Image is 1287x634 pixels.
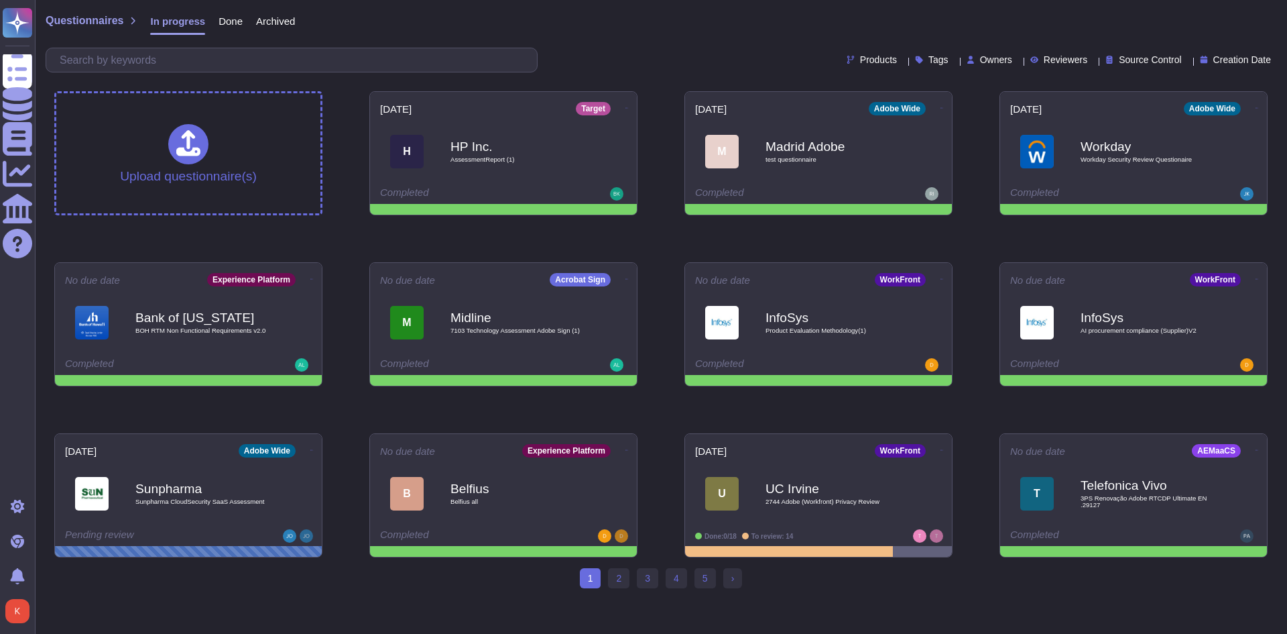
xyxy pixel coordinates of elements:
div: Adobe Wide [1184,102,1241,115]
div: WorkFront [875,273,926,286]
b: HP Inc. [450,140,585,153]
span: No due date [65,275,120,285]
span: To review: 14 [751,533,794,540]
img: Logo [1020,306,1054,339]
b: Belfius [450,482,585,495]
a: 4 [666,568,687,588]
span: Done: 0/18 [704,533,737,540]
img: user [1240,529,1253,543]
div: Upload questionnaire(s) [120,124,257,182]
span: [DATE] [695,446,727,456]
span: [DATE] [380,104,412,114]
a: 2 [608,568,629,588]
div: Completed [1010,187,1174,201]
span: AI procurement compliance (Supplier)V2 [1081,327,1215,334]
b: Telefonica Vivo [1081,479,1215,492]
img: Logo [1020,135,1054,168]
span: Products [860,55,897,64]
span: BOH RTM Non Functional Requirements v2.0 [135,327,269,334]
div: B [390,477,424,511]
div: Completed [1010,358,1174,372]
div: M [390,306,424,339]
b: Bank of [US_STATE] [135,311,269,324]
button: user [3,596,39,626]
span: In progress [150,16,205,26]
span: Questionnaires [46,15,123,26]
b: Madrid Adobe [765,140,900,153]
div: Completed [65,358,229,372]
span: No due date [1010,275,1065,285]
a: 3 [637,568,658,588]
span: Owners [980,55,1012,64]
img: user [295,358,308,372]
a: 5 [694,568,716,588]
span: No due date [380,446,435,456]
div: Acrobat Sign [550,273,611,286]
img: user [913,529,926,543]
img: user [925,187,938,201]
div: T [1020,477,1054,511]
img: user [1240,187,1253,201]
span: No due date [695,275,750,285]
div: H [390,135,424,168]
span: Product Evaluation Methodology(1) [765,327,900,334]
span: Archived [256,16,295,26]
span: 1 [580,568,601,588]
div: Completed [695,358,859,372]
b: Workday [1081,140,1215,153]
b: InfoSys [765,311,900,324]
div: Pending review [65,529,229,543]
span: Tags [928,55,948,64]
div: Experience Platform [522,444,611,458]
div: U [705,477,739,511]
img: user [610,358,623,372]
img: user [1240,358,1253,372]
span: Sunpharma CloudSecurity SaaS Assessment [135,498,269,505]
span: Belfius all [450,498,585,505]
span: 7103 Technology Assessment Adobe Sign (1) [450,327,585,334]
span: 2744 Adobe (Workfront) Privacy Review [765,498,900,505]
div: Experience Platform [207,273,296,286]
img: user [598,529,611,543]
img: Logo [75,306,109,339]
span: › [731,573,735,584]
div: WorkFront [875,444,926,458]
span: Workday Security Review Questionaire [1081,156,1215,163]
div: Completed [380,529,544,543]
b: Midline [450,311,585,324]
span: AssessmentReport (1) [450,156,585,163]
div: Adobe Wide [869,102,926,115]
b: InfoSys [1081,311,1215,324]
div: Adobe Wide [239,444,296,458]
img: user [5,599,29,623]
div: M [705,135,739,168]
span: Creation Date [1213,55,1271,64]
img: user [925,358,938,372]
span: Source Control [1119,55,1181,64]
input: Search by keywords [53,48,537,72]
span: [DATE] [695,104,727,114]
span: [DATE] [65,446,97,456]
div: Completed [1010,529,1174,543]
img: Logo [75,477,109,511]
img: user [300,529,313,543]
div: Target [576,102,611,115]
div: Completed [380,187,544,201]
img: user [615,529,628,543]
span: 3PS Renovação Adobe RTCDP Ultimate EN .29127 [1081,495,1215,508]
div: Completed [695,187,859,201]
img: user [283,529,296,543]
div: Completed [380,358,544,372]
b: Sunpharma [135,482,269,495]
span: Reviewers [1044,55,1087,64]
b: UC Irvine [765,482,900,495]
span: No due date [380,275,435,285]
div: AEMaaCS [1192,444,1241,458]
span: Done [219,16,243,26]
span: [DATE] [1010,104,1042,114]
div: WorkFront [1190,273,1241,286]
span: test questionnaire [765,156,900,163]
img: Logo [705,306,739,339]
img: user [610,187,623,201]
img: user [930,529,943,543]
